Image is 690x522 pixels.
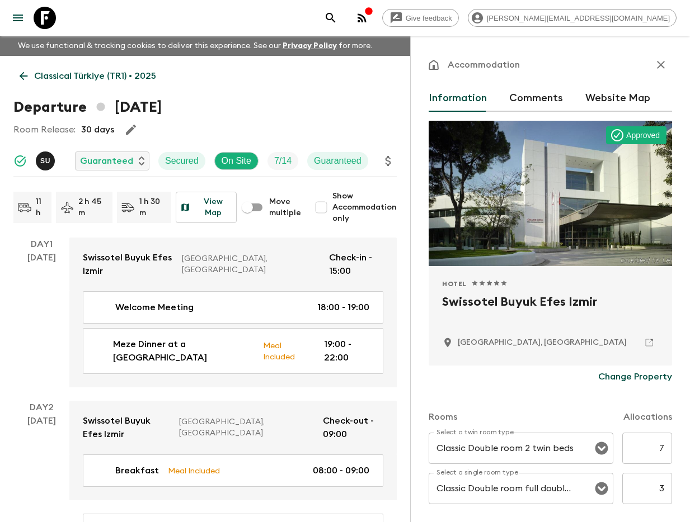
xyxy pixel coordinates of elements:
button: View Map [176,192,237,223]
p: Swissotel Buyuk Efes Izmir [83,414,170,441]
button: Open [594,481,609,496]
p: S U [40,156,50,165]
p: Swissotel Buyuk Efes Izmir [83,251,173,278]
h1: Departure [DATE] [13,96,162,118]
p: 19:00 - 22:00 [324,338,369,364]
span: Sefa Uz [36,155,57,164]
button: Comments [509,85,563,112]
p: Meal Included [263,339,307,363]
a: Swissotel Buyuk Efes Izmir[GEOGRAPHIC_DATA], [GEOGRAPHIC_DATA]Check-in - 15:00 [69,238,397,291]
p: We use functional & tracking cookies to deliver this experience. See our for more. [13,36,377,56]
div: Secured [158,152,205,170]
div: [PERSON_NAME][EMAIL_ADDRESS][DOMAIN_NAME] [468,9,677,27]
p: Breakfast [115,464,159,477]
p: Meze Dinner at a [GEOGRAPHIC_DATA] [113,338,254,364]
p: 18:00 - 19:00 [317,301,369,314]
div: [DATE] [27,251,56,387]
p: Guaranteed [80,154,133,168]
button: SU [36,151,57,170]
p: Day 1 [13,238,69,251]
p: Change Property [598,370,672,383]
p: Welcome Meeting [115,301,194,314]
p: Classical Türkiye (TR1) • 2025 [34,69,156,83]
p: Accommodation [448,58,520,72]
label: Select a twin room type [436,428,514,437]
p: Allocations [623,410,672,424]
span: [PERSON_NAME][EMAIL_ADDRESS][DOMAIN_NAME] [481,14,676,22]
p: 2 h 45 m [78,196,108,219]
a: Meze Dinner at a [GEOGRAPHIC_DATA]Meal Included19:00 - 22:00 [83,328,383,374]
svg: Synced Successfully [13,154,27,168]
a: Welcome Meeting18:00 - 19:00 [83,291,383,324]
span: Show Accommodation only [332,191,397,224]
p: Izmir, Turkey [458,337,627,348]
div: Trip Fill [267,152,298,170]
div: Photo of Swissotel Buyuk Efes Izmir [429,121,672,266]
button: Change Property [598,366,672,388]
button: menu [7,7,29,29]
button: search adventures [320,7,342,29]
p: 11 h [36,196,47,219]
button: Update Price, Early Bird Discount and Costs [377,150,400,172]
a: Privacy Policy [283,42,337,50]
button: Open [594,440,609,456]
button: Website Map [585,85,650,112]
p: Secured [165,154,199,168]
p: Day 2 [13,401,69,414]
p: On Site [222,154,251,168]
p: Approved [626,130,660,141]
p: 1 h 30 m [139,196,167,219]
a: Give feedback [382,9,459,27]
p: Room Release: [13,123,76,136]
div: On Site [214,152,259,170]
p: [GEOGRAPHIC_DATA], [GEOGRAPHIC_DATA] [179,416,313,439]
p: Check-in - 15:00 [329,251,383,278]
a: Classical Türkiye (TR1) • 2025 [13,65,162,87]
button: Information [429,85,487,112]
a: BreakfastMeal Included08:00 - 09:00 [83,454,383,487]
p: 7 / 14 [274,154,292,168]
label: Select a single room type [436,468,518,477]
span: Give feedback [400,14,458,22]
p: 08:00 - 09:00 [313,464,369,477]
a: Swissotel Buyuk Efes Izmir[GEOGRAPHIC_DATA], [GEOGRAPHIC_DATA]Check-out - 09:00 [69,401,397,454]
p: Check-out - 09:00 [323,414,383,441]
p: Guaranteed [314,154,362,168]
span: Hotel [442,279,467,288]
p: 30 days [81,123,114,136]
span: Move multiple [269,196,301,219]
p: [GEOGRAPHIC_DATA], [GEOGRAPHIC_DATA] [182,253,320,276]
h2: Swissotel Buyuk Efes Izmir [442,293,659,329]
button: Settings [406,150,428,172]
p: Meal Included [168,464,220,477]
p: Rooms [429,410,457,424]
